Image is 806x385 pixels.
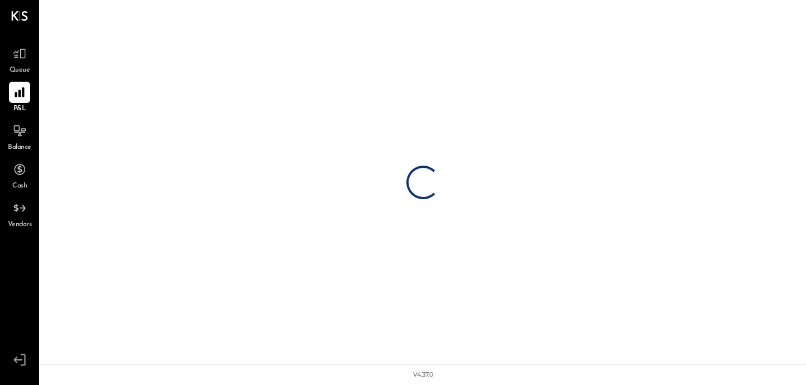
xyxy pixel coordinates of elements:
a: Cash [1,159,39,191]
a: P&L [1,82,39,114]
a: Queue [1,43,39,76]
div: v 4.37.0 [413,370,433,379]
span: Balance [8,143,31,153]
a: Vendors [1,198,39,230]
span: Cash [12,181,27,191]
span: Queue [10,65,30,76]
a: Balance [1,120,39,153]
span: P&L [13,104,26,114]
span: Vendors [8,220,32,230]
